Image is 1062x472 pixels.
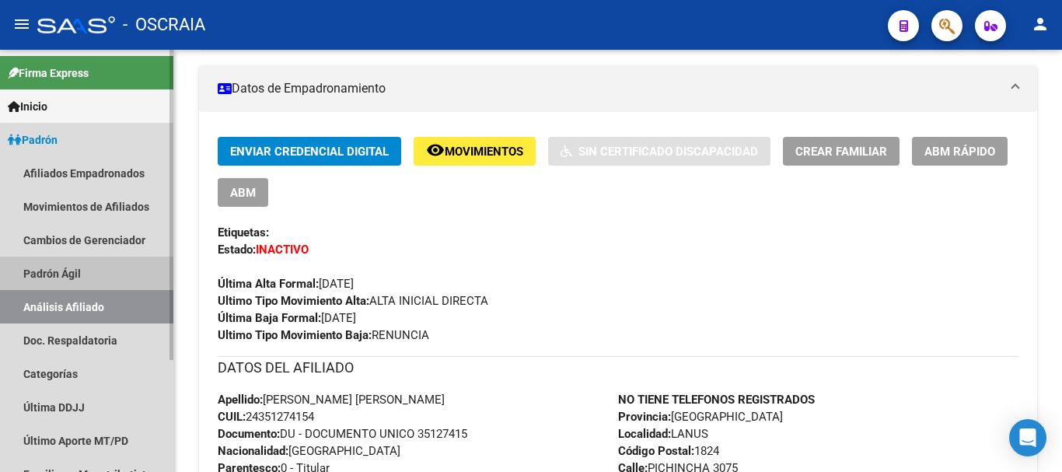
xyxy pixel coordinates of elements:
[795,145,887,159] span: Crear Familiar
[618,427,671,441] strong: Localidad:
[199,65,1037,112] mat-expansion-panel-header: Datos de Empadronamiento
[8,65,89,82] span: Firma Express
[783,137,900,166] button: Crear Familiar
[218,277,354,291] span: [DATE]
[445,145,523,159] span: Movimientos
[218,328,372,342] strong: Ultimo Tipo Movimiento Baja:
[218,80,1000,97] mat-panel-title: Datos de Empadronamiento
[230,186,256,200] span: ABM
[218,427,467,441] span: DU - DOCUMENTO UNICO 35127415
[414,137,536,166] button: Movimientos
[218,243,256,257] strong: Estado:
[218,410,246,424] strong: CUIL:
[618,444,719,458] span: 1824
[8,131,58,149] span: Padrón
[618,410,783,424] span: [GEOGRAPHIC_DATA]
[218,410,314,424] span: 24351274154
[218,444,288,458] strong: Nacionalidad:
[618,393,815,407] strong: NO TIENE TELEFONOS REGISTRADOS
[1031,15,1050,33] mat-icon: person
[256,243,309,257] strong: INACTIVO
[218,311,356,325] span: [DATE]
[12,15,31,33] mat-icon: menu
[230,145,389,159] span: Enviar Credencial Digital
[218,444,400,458] span: [GEOGRAPHIC_DATA]
[578,145,758,159] span: Sin Certificado Discapacidad
[218,393,445,407] span: [PERSON_NAME] [PERSON_NAME]
[218,294,488,308] span: ALTA INICIAL DIRECTA
[123,8,205,42] span: - OSCRAIA
[218,393,263,407] strong: Apellido:
[8,98,47,115] span: Inicio
[218,328,429,342] span: RENUNCIA
[218,357,1018,379] h3: DATOS DEL AFILIADO
[1009,419,1046,456] div: Open Intercom Messenger
[218,226,269,239] strong: Etiquetas:
[618,427,708,441] span: LANUS
[618,410,671,424] strong: Provincia:
[912,137,1008,166] button: ABM Rápido
[218,294,369,308] strong: Ultimo Tipo Movimiento Alta:
[218,311,321,325] strong: Última Baja Formal:
[218,178,268,207] button: ABM
[218,277,319,291] strong: Última Alta Formal:
[218,427,280,441] strong: Documento:
[218,137,401,166] button: Enviar Credencial Digital
[924,145,995,159] span: ABM Rápido
[426,141,445,159] mat-icon: remove_red_eye
[618,444,694,458] strong: Código Postal:
[548,137,770,166] button: Sin Certificado Discapacidad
